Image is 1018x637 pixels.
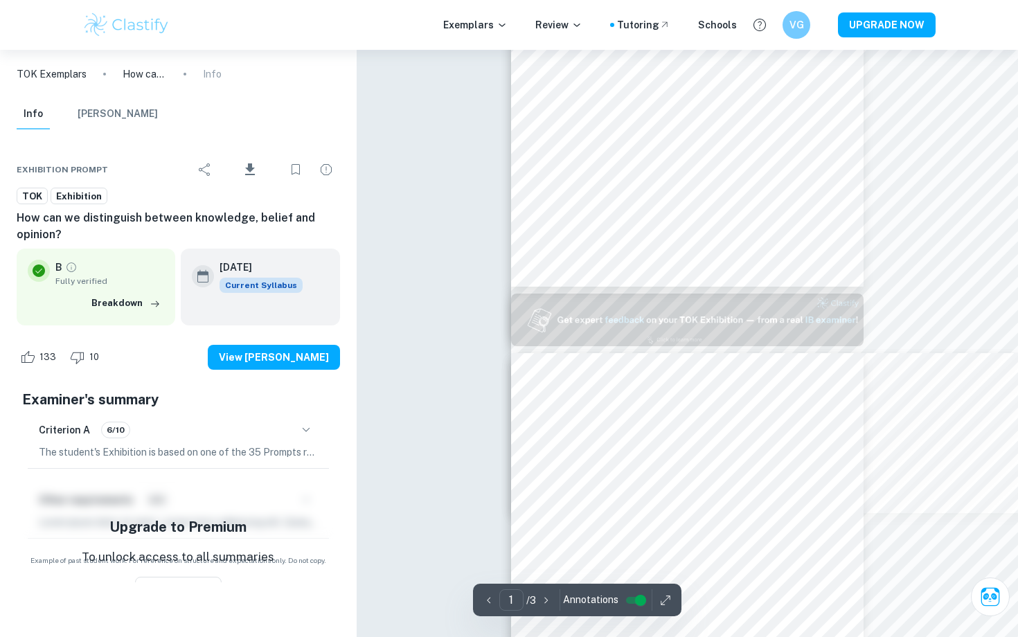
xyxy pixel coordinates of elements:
h6: How can we distinguish between knowledge, belief and opinion? [17,210,340,243]
div: Report issue [312,156,340,183]
a: Tutoring [617,17,670,33]
button: Info [17,99,50,129]
button: View [PERSON_NAME] [208,345,340,370]
div: Share [191,156,219,183]
button: View Plans [135,577,222,606]
span: Exhibition [51,190,107,204]
div: Download [222,152,279,188]
h5: Examiner's summary [22,389,334,410]
div: This exemplar is based on the current syllabus. Feel free to refer to it for inspiration/ideas wh... [220,278,303,293]
button: VG [783,11,810,39]
a: Grade fully verified [65,261,78,273]
a: TOK Exemplars [17,66,87,82]
span: 10 [82,350,107,364]
div: Dislike [66,346,107,368]
div: Bookmark [282,156,310,183]
p: To unlock access to all summaries [82,548,274,566]
h6: VG [789,17,805,33]
p: How can we distinguish between knowledge, belief and opinion? [123,66,167,82]
p: Review [535,17,582,33]
span: Annotations [563,593,618,607]
h6: Criterion A [39,422,90,438]
button: UPGRADE NOW [838,12,936,37]
p: B [55,260,62,275]
span: 6/10 [102,424,130,436]
p: Exemplars [443,17,508,33]
button: Breakdown [88,293,164,314]
a: TOK [17,188,48,205]
span: Example of past student work. For reference on structure and expectations only. Do not copy. [17,555,340,566]
img: Clastify logo [82,11,170,39]
button: Ask Clai [971,577,1010,616]
span: Fully verified [55,275,164,287]
h5: Upgrade to Premium [109,517,247,537]
span: 133 [32,350,64,364]
p: Info [203,66,222,82]
a: Exhibition [51,188,107,205]
p: / 3 [526,593,536,608]
div: Like [17,346,64,368]
button: Help and Feedback [748,13,771,37]
span: TOK [17,190,47,204]
span: Current Syllabus [220,278,303,293]
button: [PERSON_NAME] [78,99,158,129]
span: Exhibition Prompt [17,163,108,176]
h6: [DATE] [220,260,292,275]
p: The student's Exhibition is based on one of the 35 Prompts released by the IBO for the examinatio... [39,445,318,460]
a: Schools [698,17,737,33]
